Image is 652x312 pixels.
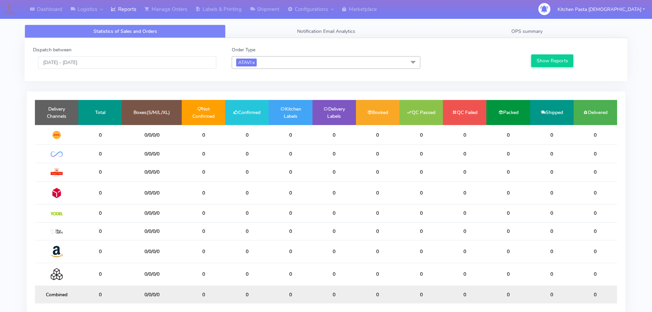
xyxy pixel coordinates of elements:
[122,240,182,263] td: 0/0/0/0
[511,28,542,35] span: OPS summary
[443,240,486,263] td: 0
[312,182,356,204] td: 0
[122,125,182,145] td: 0/0/0/0
[552,2,650,16] button: Kitchen Pasta [DEMOGRAPHIC_DATA]
[443,263,486,286] td: 0
[574,125,617,145] td: 0
[122,286,182,303] td: 0/0/0/0
[297,28,355,35] span: Notification Email Analytics
[312,125,356,145] td: 0
[574,240,617,263] td: 0
[269,263,312,286] td: 0
[51,151,63,157] img: OnFleet
[269,240,312,263] td: 0
[574,145,617,163] td: 0
[399,222,443,240] td: 0
[312,145,356,163] td: 0
[78,286,122,303] td: 0
[122,263,182,286] td: 0/0/0/0
[78,163,122,182] td: 0
[443,125,486,145] td: 0
[269,182,312,204] td: 0
[574,100,617,125] td: Delivered
[356,100,399,125] td: Booked
[225,145,269,163] td: 0
[486,204,530,222] td: 0
[486,163,530,182] td: 0
[122,222,182,240] td: 0/0/0/0
[78,222,122,240] td: 0
[93,28,157,35] span: Statistics of Sales and Orders
[122,182,182,204] td: 0/0/0/0
[38,56,216,69] input: Pick the Daterange
[399,204,443,222] td: 0
[78,182,122,204] td: 0
[51,229,63,234] img: MaxOptra
[356,222,399,240] td: 0
[225,222,269,240] td: 0
[252,59,255,66] a: x
[530,286,574,303] td: 0
[51,246,63,258] img: Amazon
[356,204,399,222] td: 0
[486,240,530,263] td: 0
[399,125,443,145] td: 0
[269,222,312,240] td: 0
[530,145,574,163] td: 0
[269,286,312,303] td: 0
[78,263,122,286] td: 0
[530,204,574,222] td: 0
[443,163,486,182] td: 0
[182,163,225,182] td: 0
[486,263,530,286] td: 0
[232,46,255,53] label: Order Type
[443,182,486,204] td: 0
[122,163,182,182] td: 0/0/0/0
[399,240,443,263] td: 0
[312,163,356,182] td: 0
[225,263,269,286] td: 0
[182,100,225,125] td: Not Confirmed
[78,125,122,145] td: 0
[530,263,574,286] td: 0
[312,286,356,303] td: 0
[574,286,617,303] td: 0
[399,100,443,125] td: QC Passed
[225,204,269,222] td: 0
[122,145,182,163] td: 0/0/0/0
[225,182,269,204] td: 0
[486,145,530,163] td: 0
[443,204,486,222] td: 0
[236,59,257,66] span: ATAVI
[356,125,399,145] td: 0
[399,263,443,286] td: 0
[443,100,486,125] td: QC Failed
[356,163,399,182] td: 0
[51,168,63,176] img: Royal Mail
[225,163,269,182] td: 0
[530,182,574,204] td: 0
[530,222,574,240] td: 0
[356,240,399,263] td: 0
[574,182,617,204] td: 0
[399,145,443,163] td: 0
[486,222,530,240] td: 0
[269,145,312,163] td: 0
[530,240,574,263] td: 0
[51,187,63,199] img: DPD
[269,163,312,182] td: 0
[356,263,399,286] td: 0
[25,25,627,38] ul: Tabs
[356,286,399,303] td: 0
[78,100,122,125] td: Total
[78,240,122,263] td: 0
[312,204,356,222] td: 0
[35,286,78,303] td: Combined
[399,286,443,303] td: 0
[78,204,122,222] td: 0
[35,100,78,125] td: Delivery Channels
[312,222,356,240] td: 0
[225,125,269,145] td: 0
[182,286,225,303] td: 0
[399,182,443,204] td: 0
